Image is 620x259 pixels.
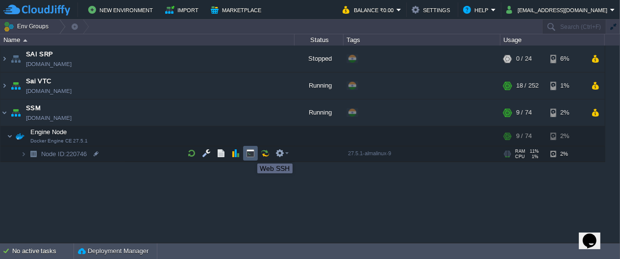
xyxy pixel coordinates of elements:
[3,4,70,16] img: CloudJiffy
[26,49,53,59] a: SAI SRP
[26,103,41,113] a: SSM
[26,59,72,69] a: [DOMAIN_NAME]
[506,4,610,16] button: [EMAIL_ADDRESS][DOMAIN_NAME]
[344,34,500,46] div: Tags
[501,34,604,46] div: Usage
[463,4,491,16] button: Help
[21,146,26,162] img: AMDAwAAAACH5BAEAAAAALAAAAAABAAEAAAICRAEAOw==
[30,138,88,144] span: Docker Engine CE 27.5.1
[295,99,344,126] div: Running
[516,99,532,126] div: 9 / 74
[516,126,532,146] div: 9 / 74
[515,149,525,154] span: RAM
[165,4,202,16] button: Import
[295,72,344,99] div: Running
[0,72,8,99] img: AMDAwAAAACH5BAEAAAAALAAAAAABAAEAAAICRAEAOw==
[29,128,68,136] span: Engine Node
[412,4,453,16] button: Settings
[7,126,13,146] img: AMDAwAAAACH5BAEAAAAALAAAAAABAAEAAAICRAEAOw==
[9,46,23,72] img: AMDAwAAAACH5BAEAAAAALAAAAAABAAEAAAICRAEAOw==
[78,246,149,256] button: Deployment Manager
[88,4,156,16] button: New Environment
[9,99,23,126] img: AMDAwAAAACH5BAEAAAAALAAAAAABAAEAAAICRAEAOw==
[0,46,8,72] img: AMDAwAAAACH5BAEAAAAALAAAAAABAAEAAAICRAEAOw==
[550,99,582,126] div: 2%
[343,4,397,16] button: Balance ₹0.00
[12,243,74,259] div: No active tasks
[29,128,68,136] a: Engine NodeDocker Engine CE 27.5.1
[40,150,88,158] a: Node ID:220746
[550,72,582,99] div: 1%
[23,39,27,42] img: AMDAwAAAACH5BAEAAAAALAAAAAABAAEAAAICRAEAOw==
[41,150,66,158] span: Node ID:
[550,46,582,72] div: 6%
[13,126,27,146] img: AMDAwAAAACH5BAEAAAAALAAAAAABAAEAAAICRAEAOw==
[529,149,539,154] span: 11%
[579,220,610,249] iframe: chat widget
[26,76,51,86] a: Sai VTC
[1,34,294,46] div: Name
[260,165,290,172] div: Web SSH
[295,46,344,72] div: Stopped
[26,86,72,96] a: [DOMAIN_NAME]
[515,154,525,159] span: CPU
[516,46,532,72] div: 0 / 24
[40,150,88,158] span: 220746
[0,99,8,126] img: AMDAwAAAACH5BAEAAAAALAAAAAABAAEAAAICRAEAOw==
[348,150,391,156] span: 27.5.1-almalinux-9
[26,146,40,162] img: AMDAwAAAACH5BAEAAAAALAAAAAABAAEAAAICRAEAOw==
[550,126,582,146] div: 2%
[9,72,23,99] img: AMDAwAAAACH5BAEAAAAALAAAAAABAAEAAAICRAEAOw==
[529,154,539,159] span: 1%
[211,4,264,16] button: Marketplace
[295,34,343,46] div: Status
[550,146,582,162] div: 2%
[516,72,539,99] div: 18 / 252
[26,113,72,123] a: [DOMAIN_NAME]
[3,20,52,33] button: Env Groups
